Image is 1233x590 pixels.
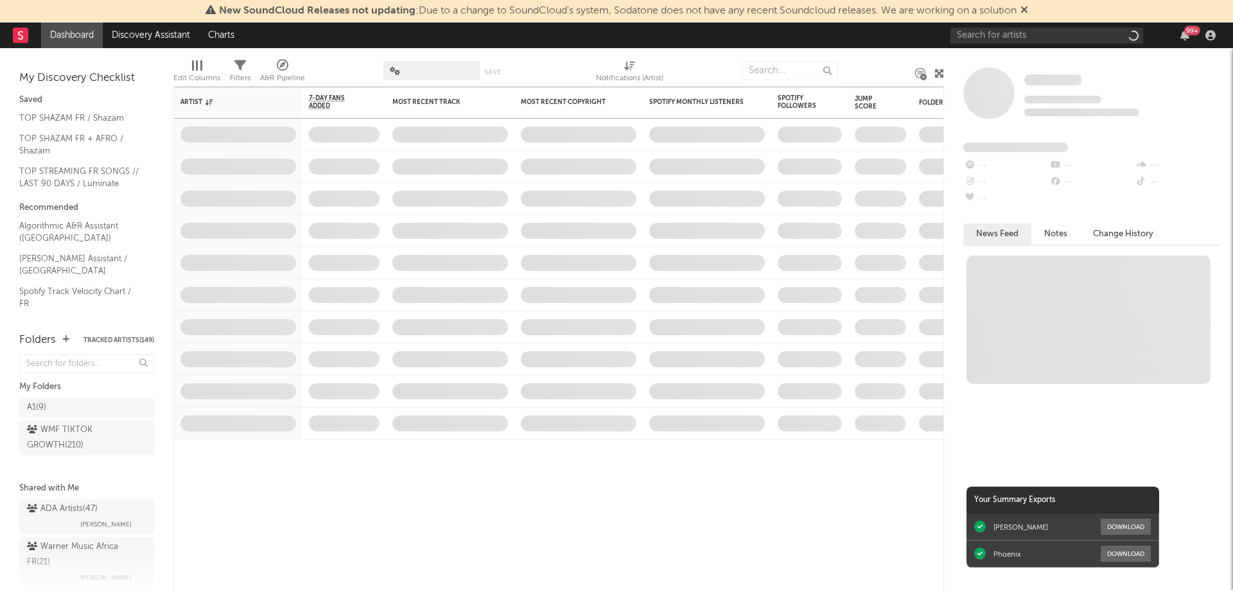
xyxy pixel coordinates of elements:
[19,481,154,496] div: Shared with Me
[27,501,98,517] div: ADA Artists ( 47 )
[19,333,56,348] div: Folders
[199,22,243,48] a: Charts
[649,98,746,106] div: Spotify Monthly Listeners
[1024,108,1139,116] span: 0 fans last week
[19,252,141,278] a: [PERSON_NAME] Assistant / [GEOGRAPHIC_DATA]
[1135,157,1220,174] div: --
[963,174,1049,191] div: --
[219,6,415,16] span: New SoundCloud Releases not updating
[103,22,199,48] a: Discovery Assistant
[963,143,1068,152] span: Fans Added by Platform
[1080,223,1166,245] button: Change History
[484,69,501,76] button: Save
[1020,6,1028,16] span: Dismiss
[19,379,154,395] div: My Folders
[19,219,141,245] a: Algorithmic A&R Assistant ([GEOGRAPHIC_DATA])
[392,98,489,106] div: Most Recent Track
[963,191,1049,207] div: --
[19,284,141,311] a: Spotify Track Velocity Chart / FR
[521,98,617,106] div: Most Recent Copyright
[1024,74,1082,85] span: Some Artist
[83,337,154,343] button: Tracked Artists(149)
[1184,26,1200,35] div: 99 +
[260,55,305,92] div: A&R Pipeline
[19,354,154,373] input: Search for folders...
[19,499,154,534] a: ADA Artists(47)[PERSON_NAME]
[1031,223,1080,245] button: Notes
[19,421,154,455] a: WMF TIKTOK GROWTH(210)
[309,94,360,110] span: 7-Day Fans Added
[963,157,1049,174] div: --
[41,22,103,48] a: Dashboard
[1180,30,1189,40] button: 99+
[27,539,143,570] div: Warner Music Africa FR ( 21 )
[260,71,305,86] div: A&R Pipeline
[1101,519,1151,535] button: Download
[19,71,154,86] div: My Discovery Checklist
[1049,157,1134,174] div: --
[778,94,823,110] div: Spotify Followers
[1135,174,1220,191] div: --
[180,98,277,106] div: Artist
[993,550,1020,559] div: Phoenix
[19,132,141,158] a: TOP SHAZAM FR + AFRO / Shazam
[596,55,663,92] div: Notifications (Artist)
[963,223,1031,245] button: News Feed
[1024,74,1082,87] a: Some Artist
[230,55,250,92] div: Filters
[219,6,1017,16] span: : Due to a change to SoundCloud's system, Sodatone does not have any recent Soundcloud releases. ...
[173,71,220,86] div: Edit Columns
[919,99,1015,107] div: Folders
[19,398,154,417] a: A1(9)
[27,422,118,453] div: WMF TIKTOK GROWTH ( 210 )
[173,55,220,92] div: Edit Columns
[1024,96,1101,103] span: Tracking Since: [DATE]
[993,523,1048,532] div: [PERSON_NAME]
[1101,546,1151,562] button: Download
[80,570,132,586] span: [PERSON_NAME]
[19,92,154,108] div: Saved
[19,537,154,587] a: Warner Music Africa FR(21)[PERSON_NAME]
[950,28,1143,44] input: Search for artists
[966,487,1159,514] div: Your Summary Exports
[27,400,46,415] div: A1 ( 9 )
[80,517,132,532] span: [PERSON_NAME]
[19,200,154,216] div: Recommended
[1049,174,1134,191] div: --
[742,61,838,80] input: Search...
[19,164,141,191] a: TOP STREAMING FR SONGS // LAST 90 DAYS / Luminate
[596,71,663,86] div: Notifications (Artist)
[230,71,250,86] div: Filters
[19,111,141,125] a: TOP SHAZAM FR / Shazam
[855,95,887,110] div: Jump Score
